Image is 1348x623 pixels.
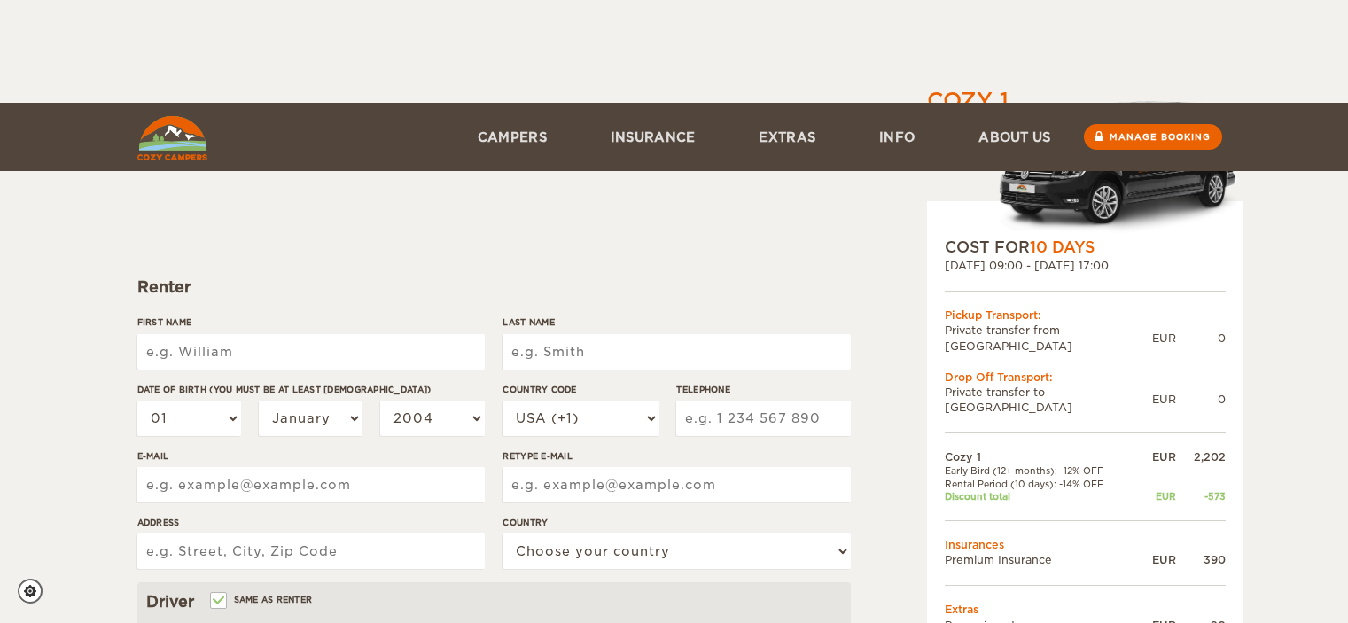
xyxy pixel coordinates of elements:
[927,116,1243,237] div: Automatic
[1136,490,1175,502] div: EUR
[927,86,1009,116] div: Cozy 1
[137,334,485,370] input: e.g. William
[137,533,485,569] input: e.g. Street, City, Zip Code
[945,370,1226,385] div: Drop Off Transport:
[945,385,1152,415] td: Private transfer to [GEOGRAPHIC_DATA]
[503,315,850,329] label: Last Name
[945,308,1226,323] div: Pickup Transport:
[1152,331,1176,346] div: EUR
[446,103,579,171] a: Campers
[1136,449,1175,464] div: EUR
[998,101,1243,237] img: Volkswagen-Caddy-MaxiCrew_.png
[137,276,851,298] div: Renter
[18,579,54,604] a: Cookie settings
[1030,238,1095,256] span: 10 Days
[1176,392,1226,407] div: 0
[945,464,1137,477] td: Early Bird (12+ months): -12% OFF
[945,478,1137,490] td: Rental Period (10 days): -14% OFF
[137,467,485,502] input: e.g. example@example.com
[503,383,658,396] label: Country Code
[945,449,1137,464] td: Cozy 1
[676,383,850,396] label: Telephone
[945,552,1137,567] td: Premium Insurance
[137,449,485,463] label: E-mail
[146,591,842,612] div: Driver
[945,537,1226,552] td: Insurances
[1176,552,1226,567] div: 390
[137,116,207,160] img: Cozy Campers
[676,401,850,436] input: e.g. 1 234 567 890
[945,237,1226,258] div: COST FOR
[503,449,850,463] label: Retype E-mail
[1084,124,1222,150] a: Manage booking
[503,467,850,502] input: e.g. example@example.com
[1176,331,1226,346] div: 0
[727,103,847,171] a: Extras
[212,596,223,608] input: Same as renter
[137,315,485,329] label: First Name
[945,258,1226,273] div: [DATE] 09:00 - [DATE] 17:00
[212,591,313,608] label: Same as renter
[137,383,485,396] label: Date of birth (You must be at least [DEMOGRAPHIC_DATA])
[947,103,1082,171] a: About us
[1152,392,1176,407] div: EUR
[137,516,485,529] label: Address
[847,103,947,171] a: Info
[503,334,850,370] input: e.g. Smith
[945,323,1152,353] td: Private transfer from [GEOGRAPHIC_DATA]
[579,103,728,171] a: Insurance
[945,602,1226,617] td: Extras
[1176,490,1226,502] div: -573
[1136,552,1175,567] div: EUR
[1176,449,1226,464] div: 2,202
[503,516,850,529] label: Country
[945,490,1137,502] td: Discount total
